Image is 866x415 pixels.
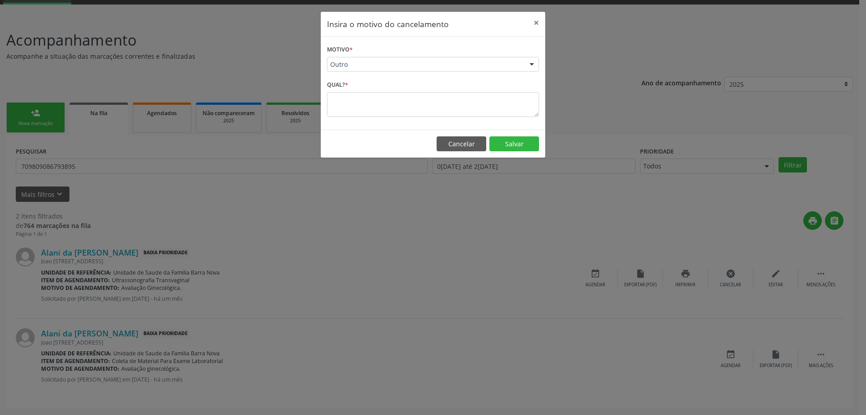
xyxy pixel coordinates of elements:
[437,136,486,152] button: Cancelar
[327,18,449,30] h5: Insira o motivo do cancelamento
[327,43,353,57] label: Motivo
[527,12,545,34] button: Close
[327,78,348,92] label: Qual?
[330,60,521,69] span: Outro
[489,136,539,152] button: Salvar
